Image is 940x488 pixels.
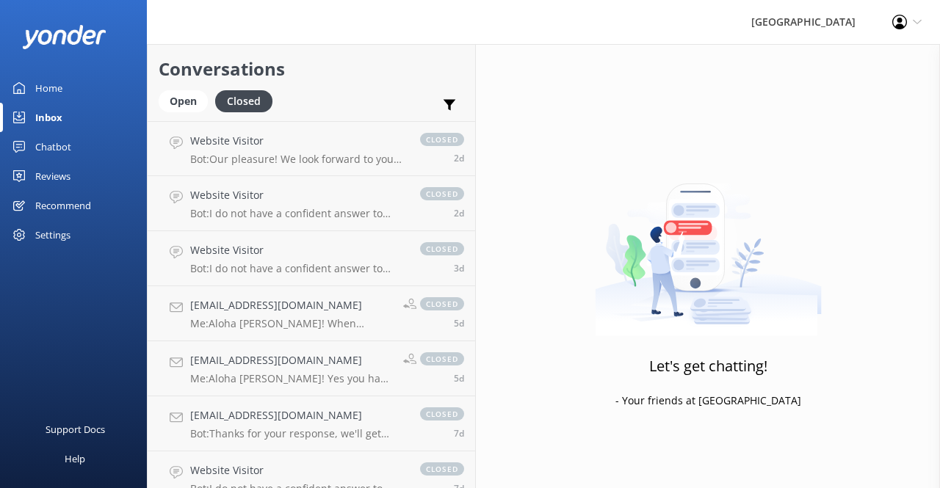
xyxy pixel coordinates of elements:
[65,444,85,473] div: Help
[148,341,475,396] a: [EMAIL_ADDRESS][DOMAIN_NAME]Me:Aloha [PERSON_NAME]! Yes you have a reservation. I hope you enjoye...
[148,121,475,176] a: Website VisitorBot:Our pleasure! We look forward to your visit of the [GEOGRAPHIC_DATA] soon!clos...
[190,297,392,313] h4: [EMAIL_ADDRESS][DOMAIN_NAME]
[420,242,464,255] span: closed
[148,286,475,341] a: [EMAIL_ADDRESS][DOMAIN_NAME]Me:Aloha [PERSON_NAME]! When booking your experience use promo code K...
[420,297,464,310] span: closed
[215,90,272,112] div: Closed
[454,207,464,219] span: Oct 11 2025 06:11am (UTC -10:00) Pacific/Honolulu
[454,317,464,329] span: Oct 08 2025 01:33pm (UTC -10:00) Pacific/Honolulu
[190,372,392,385] p: Me: Aloha [PERSON_NAME]! Yes you have a reservation. I hope you enjoyed the soundbath.
[454,427,464,440] span: Oct 06 2025 02:08pm (UTC -10:00) Pacific/Honolulu
[159,55,464,83] h2: Conversations
[190,317,392,330] p: Me: Aloha [PERSON_NAME]! When booking your experience use promo code KCFS10 for a 10% discount. W...
[454,152,464,164] span: Oct 11 2025 06:12am (UTC -10:00) Pacific/Honolulu
[420,352,464,365] span: closed
[595,153,822,336] img: artwork of a man stealing a conversation from at giant smartphone
[190,427,405,440] p: Bot: Thanks for your response, we'll get back to you as soon as we can during opening hours.
[420,187,464,200] span: closed
[420,462,464,476] span: closed
[35,73,62,103] div: Home
[190,462,405,478] h4: Website Visitor
[190,207,405,220] p: Bot: I do not have a confident answer to your question. For more comprehensive inquiries, please ...
[190,407,405,423] h4: [EMAIL_ADDRESS][DOMAIN_NAME]
[159,90,208,112] div: Open
[35,103,62,132] div: Inbox
[190,262,405,275] p: Bot: I do not have a confident answer to your question. For more comprehensive inquiries, please ...
[420,133,464,146] span: closed
[190,187,405,203] h4: Website Visitor
[159,92,215,109] a: Open
[454,262,464,274] span: Oct 09 2025 07:34pm (UTC -10:00) Pacific/Honolulu
[190,153,405,166] p: Bot: Our pleasure! We look forward to your visit of the [GEOGRAPHIC_DATA] soon!
[615,393,801,409] p: - Your friends at [GEOGRAPHIC_DATA]
[35,191,91,220] div: Recommend
[35,132,71,161] div: Chatbot
[46,415,105,444] div: Support Docs
[35,220,70,250] div: Settings
[148,176,475,231] a: Website VisitorBot:I do not have a confident answer to your question. For more comprehensive inqu...
[148,396,475,451] a: [EMAIL_ADDRESS][DOMAIN_NAME]Bot:Thanks for your response, we'll get back to you as soon as we can...
[454,372,464,385] span: Oct 08 2025 01:32pm (UTC -10:00) Pacific/Honolulu
[35,161,70,191] div: Reviews
[420,407,464,420] span: closed
[22,25,106,49] img: yonder-white-logo.png
[190,242,405,258] h4: Website Visitor
[215,92,280,109] a: Closed
[649,354,767,378] h3: Let's get chatting!
[148,231,475,286] a: Website VisitorBot:I do not have a confident answer to your question. For more comprehensive inqu...
[190,352,392,368] h4: [EMAIL_ADDRESS][DOMAIN_NAME]
[190,133,405,149] h4: Website Visitor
